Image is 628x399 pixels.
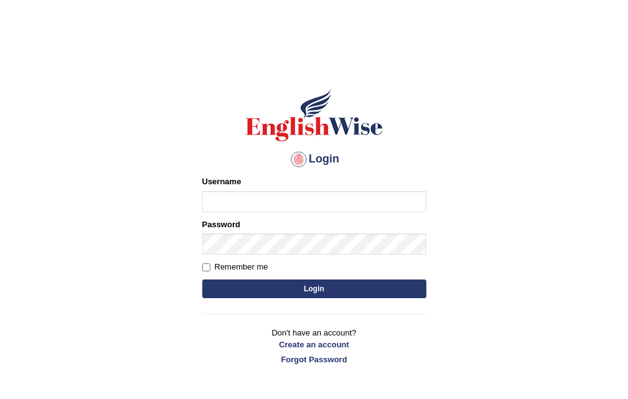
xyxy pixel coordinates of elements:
[202,218,240,230] label: Password
[243,87,385,143] img: Logo of English Wise sign in for intelligent practice with AI
[202,149,426,169] h4: Login
[202,261,268,273] label: Remember me
[202,263,210,271] input: Remember me
[202,176,241,187] label: Username
[202,279,426,298] button: Login
[202,327,426,365] p: Don't have an account?
[202,354,426,365] a: Forgot Password
[202,339,426,350] a: Create an account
